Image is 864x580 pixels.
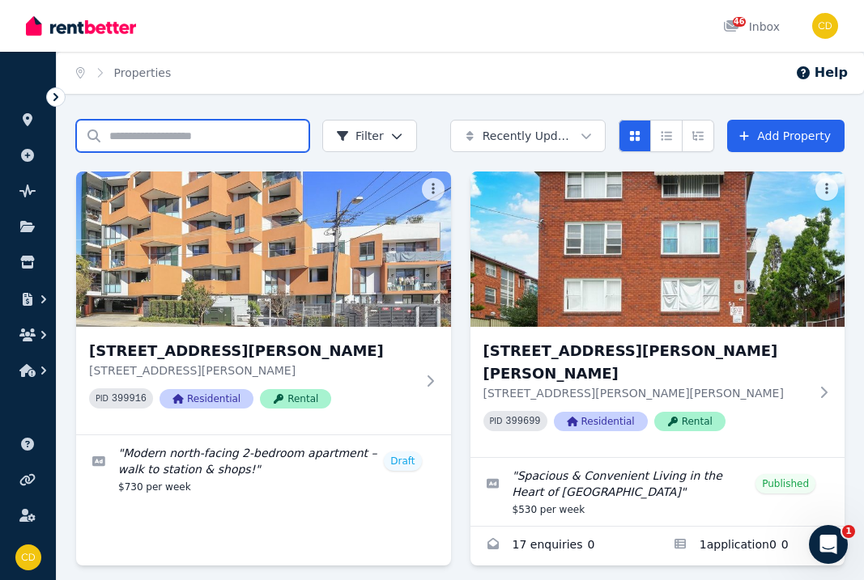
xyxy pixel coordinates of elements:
small: PID [96,394,109,403]
img: RentBetter [26,14,136,38]
a: 17/53 Alice St S, Wiley Park[STREET_ADDRESS][PERSON_NAME][PERSON_NAME][STREET_ADDRESS][PERSON_NAM... [470,171,845,457]
span: Residential [160,389,253,409]
span: Rental [260,389,331,409]
button: Card view [619,120,651,152]
h3: [STREET_ADDRESS][PERSON_NAME] [89,340,415,362]
nav: Breadcrumb [57,52,190,94]
span: Residential [554,412,648,431]
a: Applications for 17/53 Alice St S, Wiley Park [658,527,845,565]
img: 17/53 Alice St S, Wiley Park [470,171,845,327]
button: Filter [322,120,417,152]
button: Recently Updated [450,120,606,152]
a: 201/2 Thomas St, Ashfield[STREET_ADDRESS][PERSON_NAME][STREET_ADDRESS][PERSON_NAME]PID 399916Resi... [76,171,451,434]
p: [STREET_ADDRESS][PERSON_NAME] [89,362,415,379]
button: More options [422,178,445,201]
span: 1 [842,525,855,538]
a: Edit listing: Spacious & Convenient Living in the Heart of Wiley Park [470,458,845,526]
span: Filter [336,128,384,144]
p: [STREET_ADDRESS][PERSON_NAME][PERSON_NAME] [483,385,810,401]
img: Chris Dimitropoulos [812,13,838,39]
button: More options [815,178,838,201]
span: Rental [654,412,726,431]
iframe: Intercom live chat [809,525,848,564]
div: View options [619,120,714,152]
h3: [STREET_ADDRESS][PERSON_NAME][PERSON_NAME] [483,340,810,385]
small: PID [490,417,503,425]
button: Expanded list view [682,120,714,152]
img: 201/2 Thomas St, Ashfield [76,171,451,327]
img: Chris Dimitropoulos [15,544,41,570]
span: Recently Updated [483,128,574,144]
a: Edit listing: Modern north-facing 2-bedroom apartment – walk to station & shops! [76,435,451,503]
a: Add Property [727,120,845,152]
button: Compact list view [650,120,683,152]
a: Properties [114,66,172,79]
div: Inbox [723,19,780,35]
span: 46 [733,17,746,27]
a: Enquiries for 17/53 Alice St S, Wiley Park [470,527,658,565]
code: 399699 [505,416,540,427]
button: Help [795,63,848,83]
code: 399916 [112,393,147,404]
